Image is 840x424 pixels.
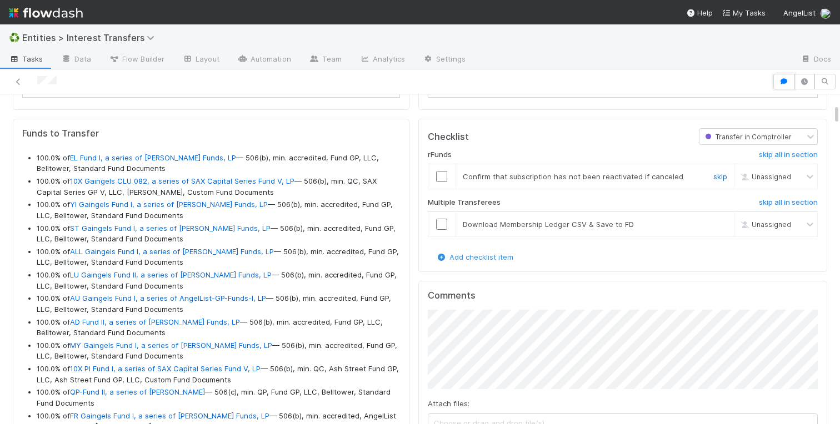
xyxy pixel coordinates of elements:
a: Automation [228,51,300,69]
li: 100.0% of — 506(b), min. accredited, Fund GP, LLC, Belltower, Standard Fund Documents [37,340,400,362]
a: Team [300,51,351,69]
li: 100.0% of — 506(b), min. accredited, Fund GP, LLC, Belltower, Standard Fund Documents [37,246,400,268]
a: skip [713,172,727,181]
label: Attach files: [428,398,469,409]
a: AD Fund II, a series of [PERSON_NAME] Funds, LP [70,317,240,326]
a: My Tasks [722,7,766,18]
li: 100.0% of — 506(b), min. accredited, Fund GP, LLC, Belltower, Standard Fund Documents [37,199,400,221]
a: 10X PI Fund I, a series of SAX Capital Series Fund V, LP [70,364,261,373]
a: LU Gaingels Fund II, a series of [PERSON_NAME] Funds, LP [70,270,272,279]
a: 10X Gaingels CLU 082, a series of SAX Capital Series Fund V, LP [70,176,294,185]
span: Download Membership Ledger CSV & Save to FD [463,220,634,229]
a: YI Gaingels Fund I, a series of [PERSON_NAME] Funds, LP [70,200,268,209]
a: skip all in section [759,198,818,211]
a: QP-Fund II, a series of [PERSON_NAME] [70,387,205,396]
h6: Multiple Transferees [428,198,501,207]
li: 100.0% of — 506(b), min. QC, SAX Capital Series GP V, LLC, [PERSON_NAME], Custom Fund Documents [37,176,400,198]
img: avatar_abca0ba5-4208-44dd-8897-90682736f166.png [820,8,831,19]
span: Transfer in Comptroller [703,133,792,141]
a: Data [52,51,100,69]
li: 100.0% of — 506(b), min. accredited, Fund GP, LLC, Belltower, Standard Fund Documents [37,293,400,315]
h6: skip all in section [759,150,818,159]
h5: Funds to Transfer [22,128,400,139]
span: Unassigned [738,220,791,228]
span: Tasks [9,53,43,64]
div: Help [686,7,713,18]
a: Add checklist item [436,253,513,261]
a: MY Gaingels Fund I, a series of [PERSON_NAME] Funds, LP [70,341,272,350]
a: Analytics [351,51,414,69]
a: Settings [414,51,474,69]
li: 100.0% of — 506(b), min. QC, Ash Street Fund GP, LLC, Ash Street Fund GP, LLC, Custom Fund Documents [37,364,400,385]
a: EL Fund I, a series of [PERSON_NAME] Funds, LP [70,153,236,162]
a: FR Gaingels Fund I, a series of [PERSON_NAME] Funds, LP [70,411,269,420]
a: skip all in section [759,150,818,164]
span: ♻️ [9,33,20,42]
li: 100.0% of — 506(b), min. accredited, Fund GP, LLC, Belltower, Standard Fund Documents [37,270,400,291]
span: Unassigned [738,173,791,181]
a: ALL Gaingels Fund I, a series of [PERSON_NAME] Funds, LP [70,247,274,256]
h6: rFunds [428,150,452,159]
h5: Checklist [428,132,469,143]
li: 100.0% of — 506(c), min. QP, Fund GP, LLC, Belltower, Standard Fund Documents [37,387,400,408]
li: 100.0% of — 506(b), min. accredited, Fund GP, LLC, Belltower, Standard Fund Documents [37,223,400,245]
a: Docs [792,51,840,69]
li: 100.0% of — 506(b), min. accredited, Fund GP, LLC, Belltower, Standard Fund Documents [37,153,400,174]
a: AU Gaingels Fund I, a series of AngelList-GP-Funds-I, LP [70,294,266,302]
img: logo-inverted-e16ddd16eac7371096b0.svg [9,3,83,22]
a: Flow Builder [100,51,173,69]
span: Flow Builder [109,53,164,64]
h6: skip all in section [759,198,818,207]
a: Layout [173,51,228,69]
h5: Comments [428,290,818,301]
span: AngelList [783,8,816,17]
a: ST Gaingels Fund I, a series of [PERSON_NAME] Funds, LP [70,224,271,233]
span: My Tasks [722,8,766,17]
li: 100.0% of — 506(b), min. accredited, Fund GP, LLC, Belltower, Standard Fund Documents [37,317,400,339]
span: Entities > Interest Transfers [22,32,160,43]
span: Confirm that subscription has not been reactivated if canceled [463,172,683,181]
